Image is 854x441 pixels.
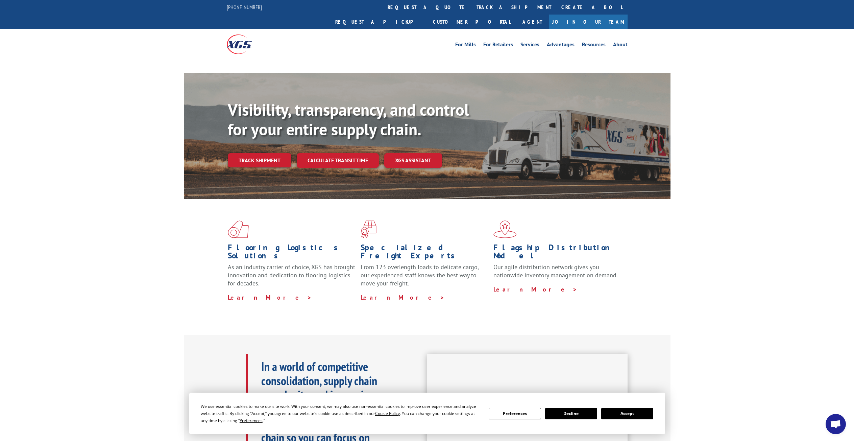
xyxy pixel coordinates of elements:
a: Resources [582,42,606,49]
div: We use essential cookies to make our site work. With your consent, we may also use non-essential ... [201,403,481,424]
a: For Retailers [483,42,513,49]
span: As an industry carrier of choice, XGS has brought innovation and dedication to flooring logistics... [228,263,355,287]
a: Agent [516,15,549,29]
h1: Flooring Logistics Solutions [228,243,356,263]
img: xgs-icon-total-supply-chain-intelligence-red [228,220,249,238]
span: Our agile distribution network gives you nationwide inventory management on demand. [493,263,618,279]
a: Learn More > [228,294,312,301]
a: Learn More > [493,285,578,293]
div: Cookie Consent Prompt [189,393,665,434]
a: For Mills [455,42,476,49]
a: Customer Portal [428,15,516,29]
a: [PHONE_NUMBER] [227,4,262,10]
a: Calculate transit time [297,153,379,168]
a: Join Our Team [549,15,628,29]
p: From 123 overlength loads to delicate cargo, our experienced staff knows the best way to move you... [361,263,488,293]
h1: Flagship Distribution Model [493,243,621,263]
span: Cookie Policy [375,411,400,416]
a: Advantages [547,42,575,49]
button: Preferences [489,408,541,419]
span: Preferences [240,418,263,423]
a: XGS ASSISTANT [384,153,442,168]
img: xgs-icon-focused-on-flooring-red [361,220,376,238]
button: Decline [545,408,597,419]
img: xgs-icon-flagship-distribution-model-red [493,220,517,238]
a: About [613,42,628,49]
div: Open chat [826,414,846,434]
h1: Specialized Freight Experts [361,243,488,263]
a: Track shipment [228,153,291,167]
a: Services [520,42,539,49]
a: Learn More > [361,294,445,301]
button: Accept [601,408,653,419]
a: Request a pickup [330,15,428,29]
b: Visibility, transparency, and control for your entire supply chain. [228,99,469,140]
